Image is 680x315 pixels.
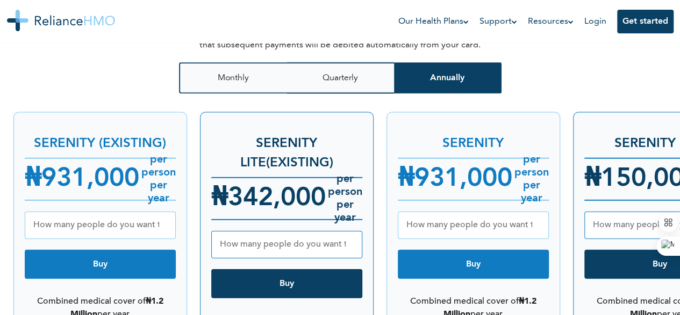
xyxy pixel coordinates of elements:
h4: ₦ [398,160,512,199]
a: Resources [528,15,574,28]
h6: per person per year [512,153,549,205]
button: Annually [394,62,502,94]
button: Buy [25,250,176,279]
h6: per person per year [139,153,176,205]
a: Login [584,17,606,26]
button: Monthly [179,62,287,94]
h4: ₦ [211,179,326,218]
a: Our Health Plans [398,15,469,28]
input: How many people do you want to buy for? [211,231,362,258]
h6: per person per year [326,173,362,225]
button: Get started [617,10,674,33]
a: Support [479,15,517,28]
h3: SERENITY (Existing) [25,123,176,153]
input: How many people do you want to buy for? [398,212,549,239]
button: Buy [398,250,549,279]
span: 931,000 [41,166,139,192]
h4: ₦ [25,160,139,199]
h3: Serenity Lite(Existing) [211,123,362,173]
img: Reliance HMO's Logo [7,10,115,31]
button: Buy [211,269,362,298]
input: How many people do you want to buy for? [25,212,176,239]
button: Quarterly [287,62,394,94]
span: 342,000 [228,186,326,212]
span: 931,000 [414,166,512,192]
h3: SERENITY [398,123,549,153]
